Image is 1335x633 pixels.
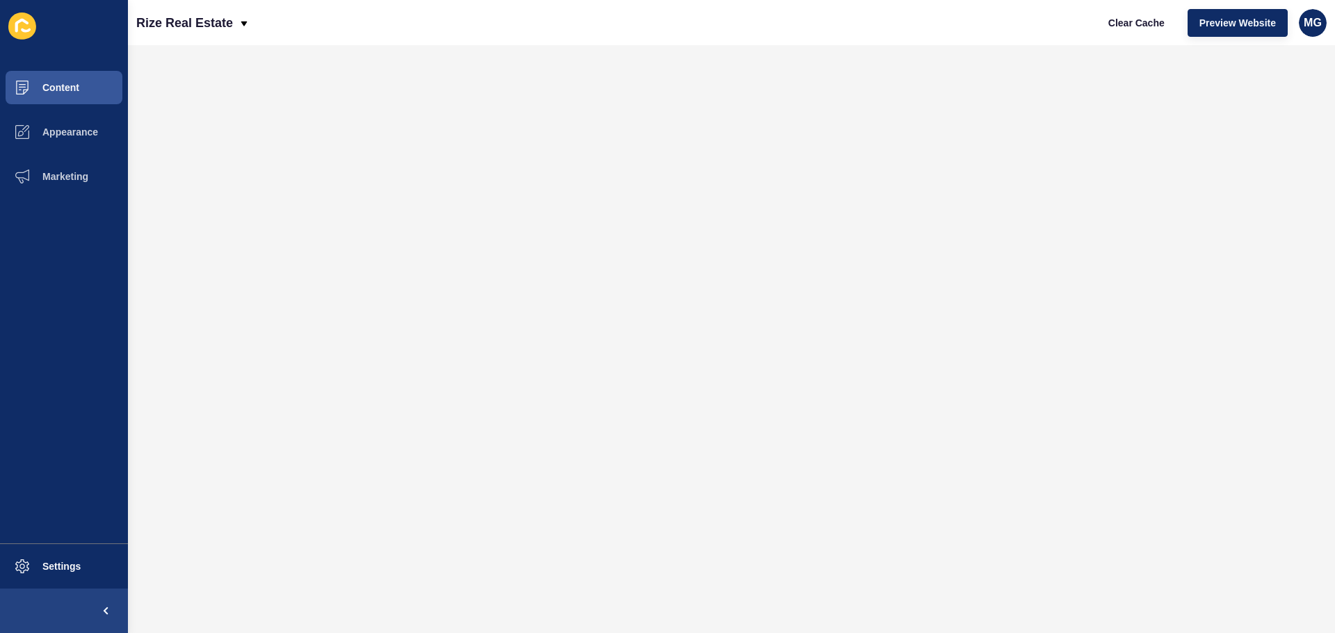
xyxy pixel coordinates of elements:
span: MG [1304,16,1322,30]
button: Clear Cache [1097,9,1176,37]
button: Preview Website [1188,9,1288,37]
span: Preview Website [1199,16,1276,30]
p: Rize Real Estate [136,6,233,40]
span: Clear Cache [1108,16,1165,30]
